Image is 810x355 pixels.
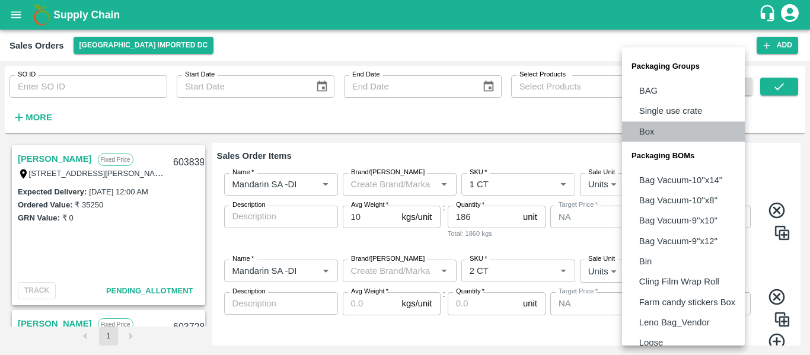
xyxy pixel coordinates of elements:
[622,52,745,81] li: Packaging Groups
[639,125,655,138] p: Box
[639,336,663,349] p: Loose
[639,316,710,329] p: Leno Bag_Vendor
[639,84,658,97] p: BAG
[639,275,719,288] p: Cling Film Wrap Roll
[639,296,736,309] p: Farm candy stickers Box
[639,235,717,248] p: Bag Vacuum-9''x12''
[639,214,717,227] p: Bag Vacuum-9''x10''
[639,194,717,207] p: Bag Vacuum-10''x8''
[639,255,652,268] p: Bin
[639,104,702,117] p: Single use crate
[622,142,745,170] li: Packaging BOMs
[639,174,723,187] p: Bag Vacuum-10''x14''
